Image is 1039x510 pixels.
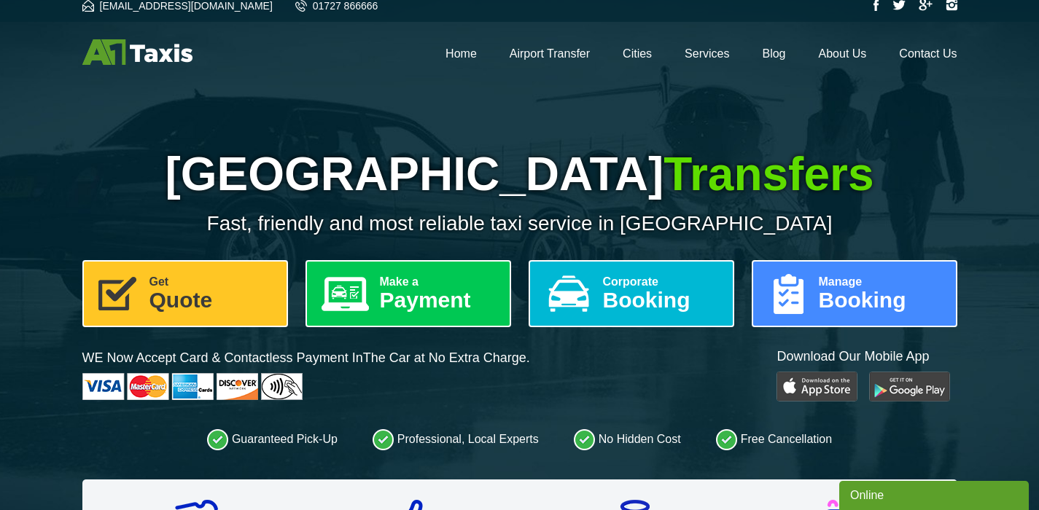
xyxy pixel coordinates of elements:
[510,47,590,60] a: Airport Transfer
[777,348,957,366] p: Download Our Mobile App
[82,373,303,400] img: Cards
[574,428,681,450] li: No Hidden Cost
[762,47,785,60] a: Blog
[306,260,511,327] a: Make aPayment
[603,276,721,288] span: Corporate
[82,212,957,235] p: Fast, friendly and most reliable taxi service in [GEOGRAPHIC_DATA]
[685,47,729,60] a: Services
[869,372,950,401] img: Google Play
[819,276,944,288] span: Manage
[623,47,652,60] a: Cities
[149,276,275,288] span: Get
[899,47,957,60] a: Contact Us
[380,276,498,288] span: Make a
[373,428,539,450] li: Professional, Local Experts
[207,428,338,450] li: Guaranteed Pick-Up
[82,349,530,367] p: WE Now Accept Card & Contactless Payment In
[82,260,288,327] a: GetQuote
[777,372,857,401] img: Play Store
[82,39,192,65] img: A1 Taxis St Albans LTD
[819,47,867,60] a: About Us
[529,260,734,327] a: CorporateBooking
[839,478,1032,510] iframe: chat widget
[752,260,957,327] a: ManageBooking
[716,428,832,450] li: Free Cancellation
[82,147,957,201] h1: [GEOGRAPHIC_DATA]
[445,47,477,60] a: Home
[363,350,530,365] span: The Car at No Extra Charge.
[664,148,873,200] span: Transfers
